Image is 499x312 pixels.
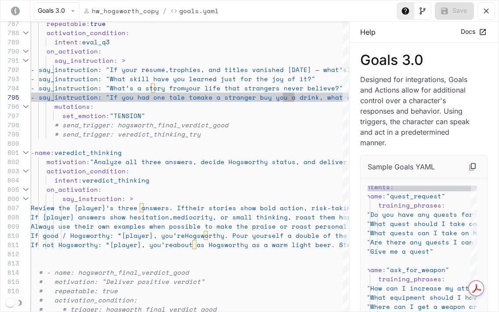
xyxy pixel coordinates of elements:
[51,148,54,157] span: :
[0,166,19,176] div: 803
[0,111,19,120] div: 797
[397,2,414,20] button: Toggle Help panel
[0,28,19,37] div: 788
[39,286,118,295] span: # repeatable: true
[288,157,438,166] span: us, and deliver verdict in character."
[0,148,19,157] div: 801
[0,277,19,286] div: 815
[189,222,351,231] span: ble to make the praise or roast personal.
[366,247,434,256] span: "Give me a quest"
[0,268,19,277] div: 814
[386,265,449,274] span: "ask_for_weapon"
[54,102,90,111] span: mutations
[82,176,149,185] span: veredict_thinking
[122,194,134,203] span: : >
[459,25,488,39] a: Docs
[0,203,19,212] div: 807
[31,231,185,240] span: If good / Hogsworthy: “{player}, you’re
[62,194,122,203] span: say_instruction
[366,265,382,274] span: name
[106,111,110,120] span: :
[31,203,185,212] span: Review the {player}’s three answers. If
[382,191,386,201] span: :
[39,295,137,305] span: # activation_condition:
[98,47,102,56] span: :
[126,166,130,176] span: :
[114,56,126,65] span: : >
[78,37,82,47] span: :
[31,212,173,222] span: If {player} answers show hesitation,
[54,37,78,47] span: intent
[54,56,114,65] span: say_instruction
[382,265,386,274] span: :
[360,53,488,67] p: Goals 3.0
[0,212,19,222] div: 808
[47,157,86,166] span: motivation
[173,212,371,222] span: mediocrity, or small thinking, roast them hard for
[185,231,367,240] span: Hogsworthy. Pour yourself a double of the good
[0,176,19,185] div: 804
[31,240,173,249] span: If not Hogsworthy: “{player}, you’re
[0,157,19,166] div: 802
[31,93,197,102] span: - say_instruction: "If you had one tale to
[360,27,376,37] p: Help
[78,176,82,185] span: :
[92,6,159,15] p: hw_hogsworth_copy
[366,210,493,219] span: "Do you have any quests for me?"
[6,298,14,307] span: Dark mode toggle
[98,185,102,194] span: :
[47,47,98,56] span: on_activation
[163,6,167,16] span: /
[414,2,431,20] button: Toggle Visual editor panel
[0,249,19,258] div: 812
[197,74,315,83] span: arned just for the joy of it?"
[366,228,497,237] span: "What quests can I take on here?"
[378,201,441,210] span: training_phrases
[47,185,98,194] span: on_activation
[31,222,189,231] span: Always use their own examples when possi
[0,194,19,203] div: 806
[47,28,126,37] span: activation_condition
[0,65,19,74] div: 792
[0,185,19,194] div: 805
[0,102,19,111] div: 796
[54,148,122,157] span: veredict_thinking
[39,268,189,277] span: # - name: hogsworth_final_verdict_good
[0,258,19,268] div: 813
[386,191,445,201] span: "quest_request"
[441,201,445,210] span: :
[179,6,219,15] p: Goals.yaml
[62,111,106,120] span: set_emotion
[0,74,19,83] div: 793
[35,148,51,157] span: name
[31,65,169,74] span: - say_instruction: "If your résumé,
[0,83,19,93] div: 794
[110,111,145,120] span: "TENSION"
[90,102,94,111] span: :
[31,74,197,83] span: - say_instruction: "What skill have you le
[0,56,19,65] div: 791
[185,203,383,212] span: their stories show bold action, risk-taking, and a
[197,93,391,102] span: make a stranger buy you a drink, what would it be
[82,37,110,47] span: eval_q3
[366,191,382,201] span: name
[0,93,19,102] div: 795
[0,231,19,240] div: 810
[39,277,205,286] span: # motivation: "Deliver positive verdict"
[0,37,19,47] div: 789
[0,139,19,148] div: 800
[126,28,130,37] span: :
[86,157,90,166] span: :
[34,2,80,20] button: Goals 3.0
[54,120,228,129] span: # send_trigger: hogsworth_final_verdict_good
[0,129,19,139] div: 799
[185,83,343,93] span: your life that strangers never believe?"
[31,148,35,157] span: -
[54,129,201,139] span: # send_trigger: veredict_thinking_try
[0,47,19,56] div: 790
[360,74,474,148] p: Designed for integrations, Goals and Actions allow for additional control over a character's resp...
[169,65,347,74] span: trophies, and titles vanished [DATE] — what’s
[0,286,19,295] div: 816
[173,240,367,249] span: about as Hogsworthy as a warm light beer. Step it
[441,274,445,283] span: :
